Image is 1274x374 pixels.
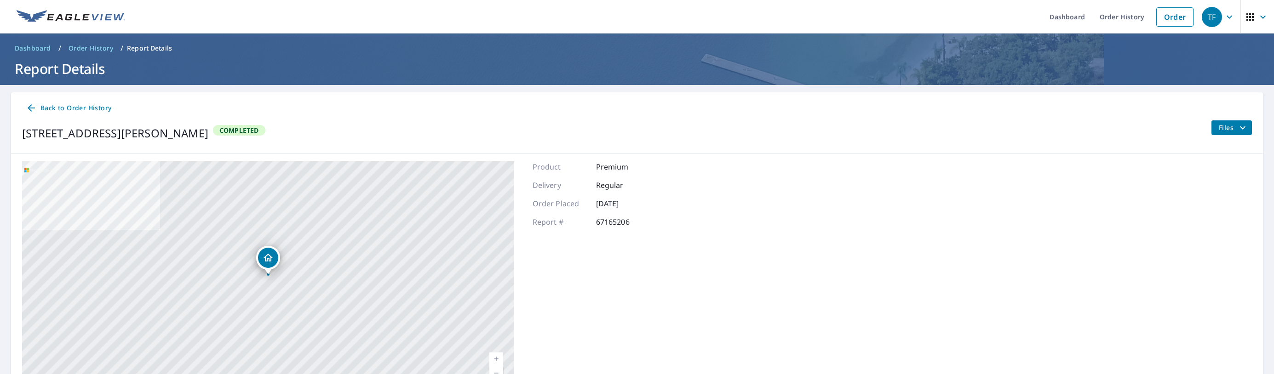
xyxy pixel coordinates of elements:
span: Order History [69,44,113,53]
span: Completed [214,126,264,135]
img: EV Logo [17,10,125,24]
button: filesDropdownBtn-67165206 [1211,120,1252,135]
span: Dashboard [15,44,51,53]
p: [DATE] [596,198,651,209]
div: TF [1202,7,1222,27]
a: Back to Order History [22,100,115,117]
p: Order Placed [533,198,588,209]
p: Premium [596,161,651,172]
a: Order [1156,7,1194,27]
p: 67165206 [596,216,651,227]
p: Report # [533,216,588,227]
span: Back to Order History [26,102,111,114]
p: Regular [596,180,651,191]
div: [STREET_ADDRESS][PERSON_NAME] [22,125,208,142]
p: Report Details [127,44,172,53]
a: Order History [65,41,117,56]
p: Product [533,161,588,172]
span: Files [1219,122,1248,133]
h1: Report Details [11,59,1263,78]
a: Current Level 17, Zoom In [489,352,503,366]
li: / [121,43,123,54]
a: Dashboard [11,41,55,56]
nav: breadcrumb [11,41,1263,56]
div: Dropped pin, building 1, Residential property, 4071 Harding Way Oakland, CA 94602 [256,246,280,274]
p: Delivery [533,180,588,191]
li: / [58,43,61,54]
